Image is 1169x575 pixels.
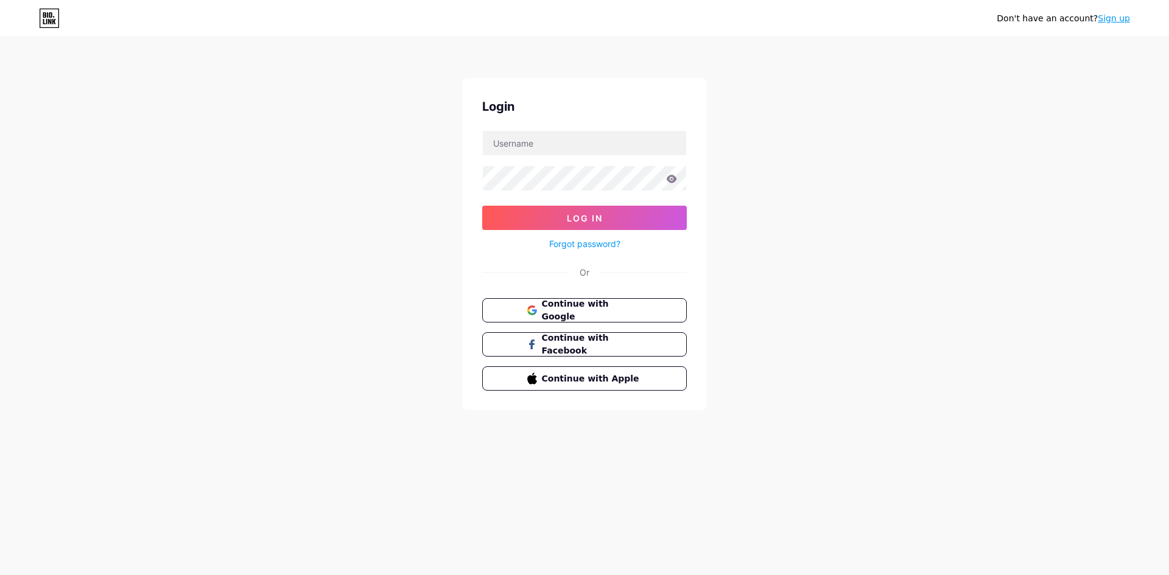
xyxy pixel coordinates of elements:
button: Log In [482,206,687,230]
div: Don't have an account? [997,12,1130,25]
span: Continue with Google [542,298,642,323]
input: Username [483,131,686,155]
button: Continue with Apple [482,366,687,391]
span: Log In [567,213,603,223]
span: Continue with Facebook [542,332,642,357]
span: Continue with Apple [542,372,642,385]
button: Continue with Google [482,298,687,322]
div: Or [580,266,589,279]
a: Sign up [1098,13,1130,23]
div: Login [482,97,687,116]
button: Continue with Facebook [482,332,687,357]
a: Forgot password? [549,237,620,250]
